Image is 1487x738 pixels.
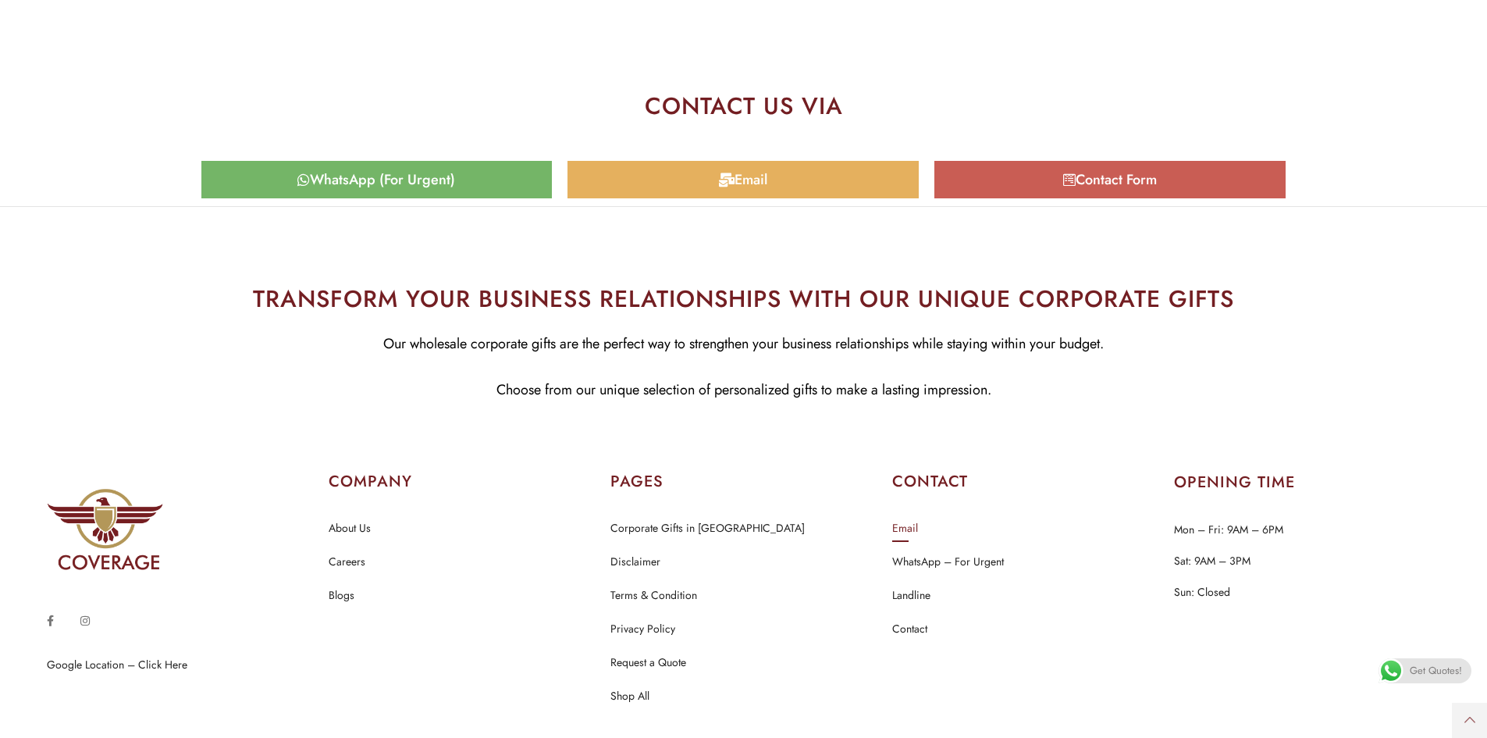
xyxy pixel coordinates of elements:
a: About Us [329,519,371,539]
a: Request a Quote [610,653,686,673]
a: Terms & Condition [610,586,697,606]
p: Our wholesale corporate gifts are the perfect way to strengthen your business relationships while... [12,332,1475,356]
a: Landline [892,586,930,606]
h2: TRANSFORM YOUR BUSINESS RELATIONSHIPS WITH OUR UNIQUE CORPORATE GIFTS [12,281,1475,316]
p: Choose from our unique selection of personalized gifts to make a lasting impression. [12,378,1475,402]
a: Privacy Policy [610,619,675,640]
h2: COMPANY [329,471,595,493]
a: Shop All [610,686,649,707]
h2: PAGES [610,471,877,493]
a: Contact [892,619,927,640]
h2: CONTACT US VIA [194,94,1294,118]
a: Blogs [329,586,354,606]
span: Contact Form [1076,173,1157,187]
a: Email [567,161,919,198]
h2: CONTACT [892,471,1158,493]
span: WhatsApp (For Urgent) [310,173,455,187]
a: WhatsApp (For Urgent) [201,161,553,198]
a: Corporate Gifts in [GEOGRAPHIC_DATA] [610,519,805,539]
h2: OPENING TIME [1174,475,1440,490]
a: Disclaimer [610,552,660,572]
span: Get Quotes! [1410,658,1462,683]
a: Email [892,519,918,539]
a: Google Location – Click Here [47,657,187,672]
a: WhatsApp – For Urgent [892,552,1004,572]
a: Careers [329,552,365,572]
p: Mon – Fri: 9AM – 6PM Sat: 9AM – 3PM Sun: Closed [1174,514,1440,608]
span: Email [735,173,767,187]
a: Contact Form [934,161,1286,198]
